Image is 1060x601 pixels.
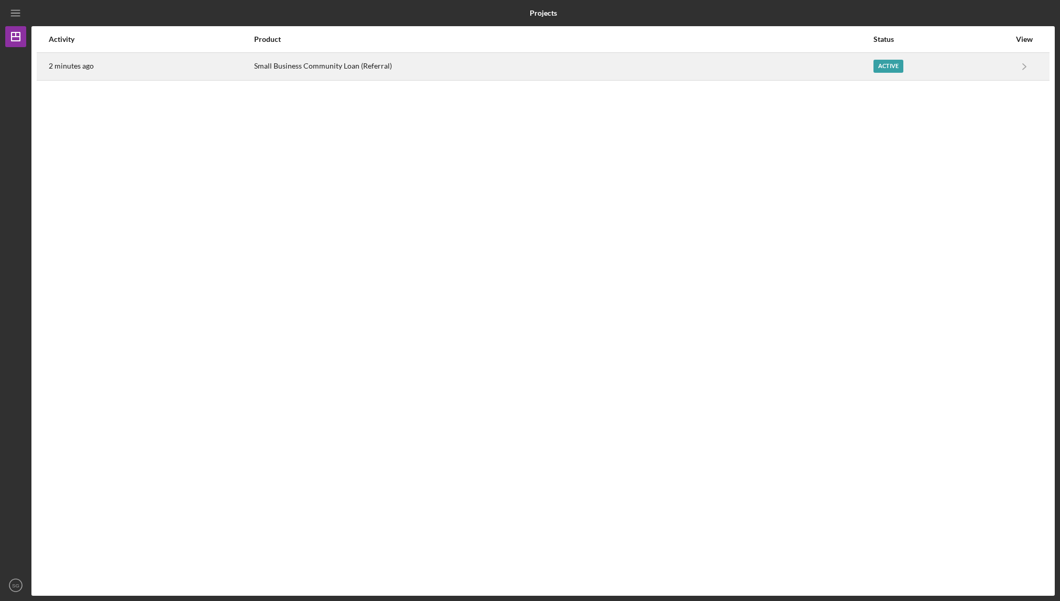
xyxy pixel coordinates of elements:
[530,9,557,17] b: Projects
[5,575,26,596] button: SG
[1011,35,1037,43] div: View
[873,60,903,73] div: Active
[12,583,19,588] text: SG
[49,35,253,43] div: Activity
[254,53,872,80] div: Small Business Community Loan (Referral)
[873,35,1010,43] div: Status
[49,62,94,70] time: 2025-10-14 22:48
[254,35,872,43] div: Product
